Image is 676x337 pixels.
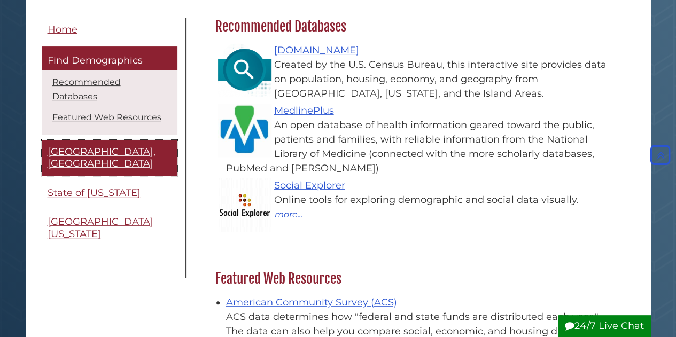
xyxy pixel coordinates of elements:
h2: Recommended Databases [210,18,619,35]
a: Social Explorer [274,179,345,191]
a: Featured Web Resources [52,112,161,122]
h2: Featured Web Resources [210,270,619,287]
button: more... [274,207,303,221]
a: [DOMAIN_NAME] [274,44,359,56]
span: State of [US_STATE] [48,187,141,199]
a: [GEOGRAPHIC_DATA], [GEOGRAPHIC_DATA] [42,140,177,176]
div: Created by the U.S. Census Bureau, this interactive site provides data on population, housing, ec... [226,58,613,101]
a: American Community Survey (ACS) [226,296,397,308]
div: An open database of health information geared toward the public, patients and families, with reli... [226,118,613,176]
span: [GEOGRAPHIC_DATA][US_STATE] [48,216,153,240]
a: State of [US_STATE] [42,181,177,205]
span: Home [48,23,77,35]
a: MedlinePlus [274,105,334,116]
a: Find Demographics [42,46,177,70]
div: Online tools for exploring demographic and social data visually. [226,193,613,207]
span: Find Demographics [48,54,143,66]
div: Guide Pages [42,18,177,252]
button: 24/7 Live Chat [558,315,651,337]
a: Recommended Databases [52,77,121,101]
span: [GEOGRAPHIC_DATA], [GEOGRAPHIC_DATA] [48,146,156,170]
a: Home [42,18,177,42]
a: Back to Top [648,149,673,161]
a: [GEOGRAPHIC_DATA][US_STATE] [42,210,177,246]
